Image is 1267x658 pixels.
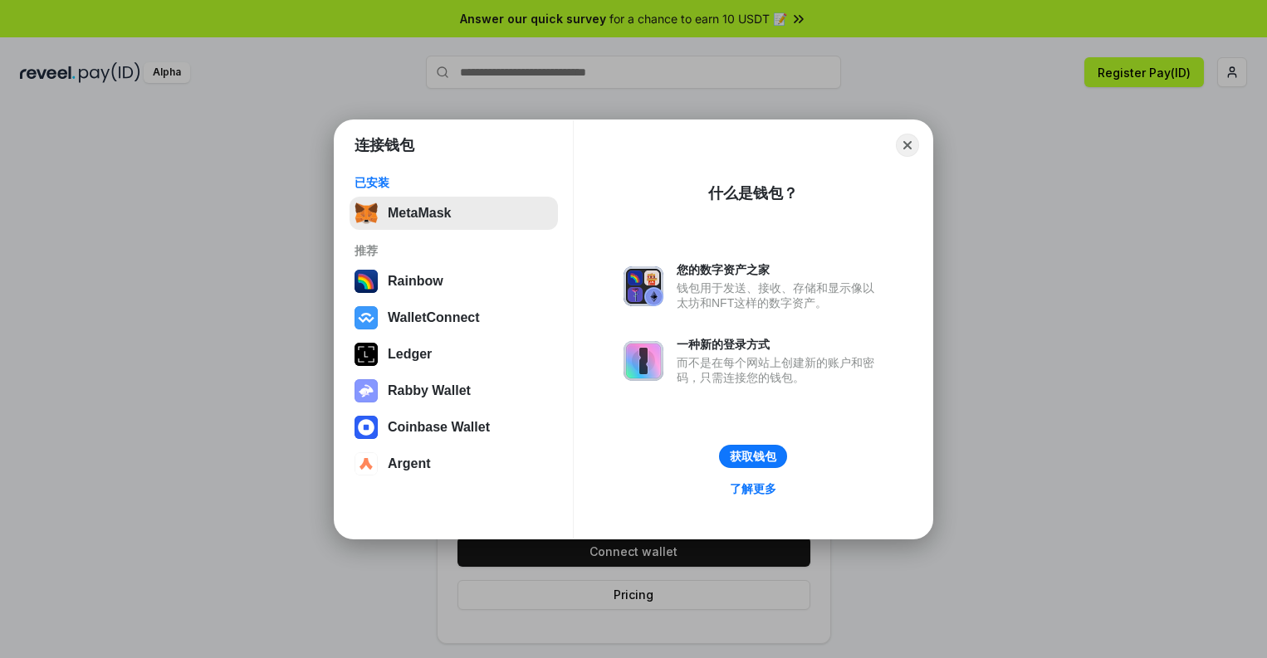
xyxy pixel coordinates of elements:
div: WalletConnect [388,310,480,325]
img: svg+xml,%3Csvg%20width%3D%2228%22%20height%3D%2228%22%20viewBox%3D%220%200%2028%2028%22%20fill%3D... [355,416,378,439]
div: MetaMask [388,206,451,221]
div: 获取钱包 [730,449,776,464]
a: 了解更多 [720,478,786,500]
img: svg+xml,%3Csvg%20width%3D%2228%22%20height%3D%2228%22%20viewBox%3D%220%200%2028%2028%22%20fill%3D... [355,306,378,329]
img: svg+xml,%3Csvg%20fill%3D%22none%22%20height%3D%2233%22%20viewBox%3D%220%200%2035%2033%22%20width%... [355,202,378,225]
div: 了解更多 [730,481,776,496]
div: Ledger [388,347,432,362]
button: Ledger [350,338,558,371]
img: svg+xml,%3Csvg%20xmlns%3D%22http%3A%2F%2Fwww.w3.org%2F2000%2Fsvg%22%20width%3D%2228%22%20height%3... [355,343,378,366]
div: Rabby Wallet [388,383,471,398]
button: Rabby Wallet [350,374,558,407]
h1: 连接钱包 [355,135,414,155]
div: 您的数字资产之家 [677,262,883,277]
button: Rainbow [350,265,558,298]
div: 一种新的登录方式 [677,337,883,352]
img: svg+xml,%3Csvg%20xmlns%3D%22http%3A%2F%2Fwww.w3.org%2F2000%2Fsvg%22%20fill%3D%22none%22%20viewBox... [624,266,663,306]
button: Coinbase Wallet [350,411,558,444]
button: 获取钱包 [719,445,787,468]
img: svg+xml,%3Csvg%20width%3D%22120%22%20height%3D%22120%22%20viewBox%3D%220%200%20120%20120%22%20fil... [355,270,378,293]
img: svg+xml,%3Csvg%20xmlns%3D%22http%3A%2F%2Fwww.w3.org%2F2000%2Fsvg%22%20fill%3D%22none%22%20viewBox... [355,379,378,402]
button: Argent [350,447,558,480]
div: 推荐 [355,243,553,258]
img: svg+xml,%3Csvg%20xmlns%3D%22http%3A%2F%2Fwww.w3.org%2F2000%2Fsvg%22%20fill%3D%22none%22%20viewBox... [624,341,663,381]
div: 钱包用于发送、接收、存储和显示像以太坊和NFT这样的数字资产。 [677,280,883,310]
div: 而不是在每个网站上创建新的账户和密码，只需连接您的钱包。 [677,355,883,385]
img: svg+xml,%3Csvg%20width%3D%2228%22%20height%3D%2228%22%20viewBox%3D%220%200%2028%2028%22%20fill%3D... [355,452,378,475]
div: 已安装 [355,175,553,190]
div: Rainbow [388,274,443,289]
button: WalletConnect [350,301,558,334]
div: Coinbase Wallet [388,420,490,435]
button: Close [896,134,919,157]
div: 什么是钱包？ [708,183,798,203]
button: MetaMask [350,197,558,230]
div: Argent [388,456,431,471]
